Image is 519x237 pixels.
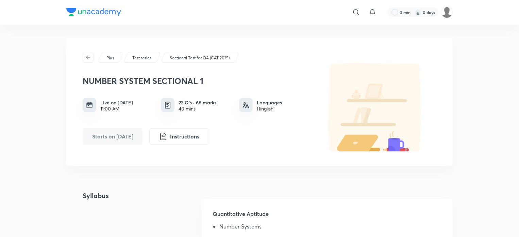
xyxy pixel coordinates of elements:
li: Number Systems [219,223,442,232]
p: Test series [132,55,151,61]
button: Instructions [149,128,209,145]
div: Hinglish [257,106,282,112]
button: Starts on Oct 8 [83,128,143,145]
h6: 22 Q’s · 66 marks [179,99,216,106]
img: timing [86,102,93,108]
img: Shree [441,6,453,18]
img: languages [242,102,249,108]
p: Plus [106,55,114,61]
img: default [314,63,436,151]
a: Test series [131,55,153,61]
div: 11:00 AM [100,106,133,112]
h3: NUMBER SYSTEM SECTIONAL 1 [83,76,311,86]
div: 40 mins [179,106,216,112]
img: streak [415,9,421,16]
img: Company Logo [66,8,121,16]
img: instruction [159,132,167,140]
p: Sectional Test for QA (CAT 2025) [170,55,230,61]
h5: Quantitative Aptitude [213,210,442,223]
h6: Live on [DATE] [100,99,133,106]
a: Plus [105,55,115,61]
h6: Languages [257,99,282,106]
img: quiz info [164,101,172,109]
a: Sectional Test for QA (CAT 2025) [169,55,231,61]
